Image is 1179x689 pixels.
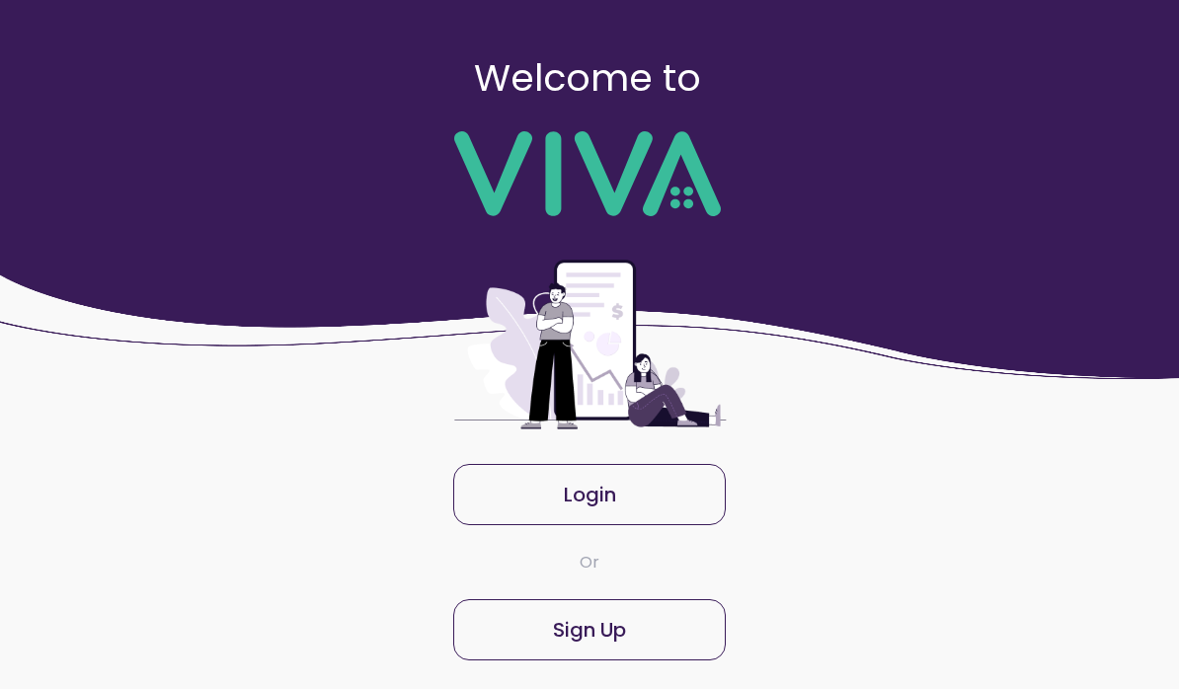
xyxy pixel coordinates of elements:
[451,464,728,525] a: Login
[453,464,726,525] ion-button: Login
[453,599,726,660] ion-button: Sign Up
[451,246,728,443] img: entry
[474,51,701,104] ion-text: Welcome to
[580,551,599,574] ion-text: Or
[451,599,728,660] a: Sign Up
